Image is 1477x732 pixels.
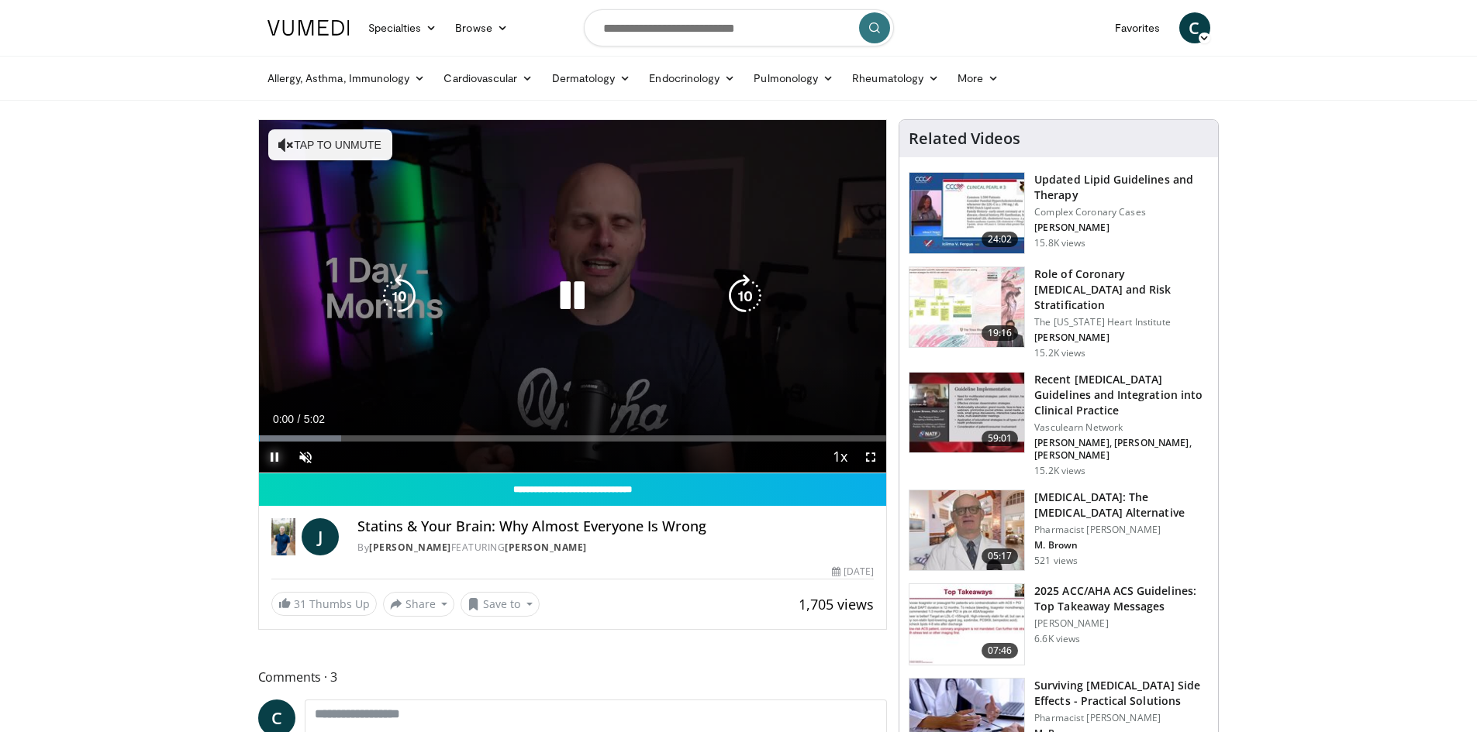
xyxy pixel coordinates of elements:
img: ce9609b9-a9bf-4b08-84dd-8eeb8ab29fc6.150x105_q85_crop-smart_upscale.jpg [909,490,1024,571]
a: 05:17 [MEDICAL_DATA]: The [MEDICAL_DATA] Alternative Pharmacist [PERSON_NAME] M. Brown 521 views [909,490,1209,572]
button: Save to [461,592,540,617]
h3: Recent [MEDICAL_DATA] Guidelines and Integration into Clinical Practice [1034,372,1209,418]
input: Search topics, interventions [584,9,894,46]
span: 31 [294,596,306,611]
a: Cardiovascular [434,63,542,94]
span: / [298,413,301,425]
button: Share [383,592,455,617]
button: Playback Rate [824,442,855,473]
p: The [US_STATE] Heart Institute [1034,316,1209,328]
span: 05:17 [982,548,1019,564]
img: 77f671eb-9394-4acc-bc78-a9f077f94e00.150x105_q85_crop-smart_upscale.jpg [909,173,1024,253]
a: 24:02 Updated Lipid Guidelines and Therapy Complex Coronary Cases [PERSON_NAME] 15.8K views [909,172,1209,254]
h3: [MEDICAL_DATA]: The [MEDICAL_DATA] Alternative [1034,490,1209,521]
p: Vasculearn Network [1034,421,1209,434]
p: [PERSON_NAME], [PERSON_NAME], [PERSON_NAME] [1034,437,1209,462]
p: Complex Coronary Cases [1034,206,1209,218]
p: 6.6K views [1034,633,1080,645]
a: Dermatology [543,63,640,94]
h4: Statins & Your Brain: Why Almost Everyone Is Wrong [357,518,874,535]
div: [DATE] [832,565,874,579]
p: [PERSON_NAME] [1034,617,1209,630]
button: Tap to unmute [268,129,392,160]
img: 87825f19-cf4c-4b91-bba1-ce218758c6bb.150x105_q85_crop-smart_upscale.jpg [909,373,1024,453]
img: 1efa8c99-7b8a-4ab5-a569-1c219ae7bd2c.150x105_q85_crop-smart_upscale.jpg [909,267,1024,348]
h4: Related Videos [909,129,1020,148]
button: Pause [259,442,290,473]
span: 07:46 [982,643,1019,658]
img: 369ac253-1227-4c00-b4e1-6e957fd240a8.150x105_q85_crop-smart_upscale.jpg [909,584,1024,665]
p: 521 views [1034,555,1078,567]
a: 07:46 2025 ACC/AHA ACS Guidelines: Top Takeaway Messages [PERSON_NAME] 6.6K views [909,583,1209,665]
a: [PERSON_NAME] [369,541,451,554]
div: By FEATURING [357,541,874,555]
a: Endocrinology [640,63,744,94]
p: Pharmacist [PERSON_NAME] [1034,712,1209,724]
p: 15.2K views [1034,347,1085,359]
img: Dr. Jordan Rennicke [271,518,296,555]
span: 5:02 [304,413,325,425]
a: 19:16 Role of Coronary [MEDICAL_DATA] and Risk Stratification The [US_STATE] Heart Institute [PER... [909,266,1209,359]
span: Comments 3 [258,667,888,687]
p: 15.2K views [1034,465,1085,477]
a: 59:01 Recent [MEDICAL_DATA] Guidelines and Integration into Clinical Practice Vasculearn Network ... [909,372,1209,477]
a: Pulmonology [744,63,843,94]
a: 31 Thumbs Up [271,592,377,616]
img: VuMedi Logo [267,20,350,36]
span: 19:16 [982,325,1019,341]
span: 59:01 [982,431,1019,446]
a: Browse [446,12,517,43]
a: Specialties [359,12,447,43]
p: [PERSON_NAME] [1034,222,1209,234]
a: Rheumatology [843,63,948,94]
a: More [948,63,1008,94]
h3: Role of Coronary [MEDICAL_DATA] and Risk Stratification [1034,266,1209,313]
button: Unmute [290,442,321,473]
a: C [1179,12,1210,43]
a: Allergy, Asthma, Immunology [258,63,435,94]
p: [PERSON_NAME] [1034,332,1209,344]
p: M. Brown [1034,539,1209,552]
a: [PERSON_NAME] [505,541,587,554]
p: Pharmacist [PERSON_NAME] [1034,524,1209,536]
span: 0:00 [273,413,294,425]
h3: Updated Lipid Guidelines and Therapy [1034,172,1209,203]
button: Fullscreen [855,442,886,473]
h3: Surviving [MEDICAL_DATA] Side Effects - Practical Solutions [1034,678,1209,709]
p: 15.8K views [1034,237,1085,249]
span: 1,705 views [799,595,874,613]
span: 24:02 [982,232,1019,247]
video-js: Video Player [259,120,887,473]
a: Favorites [1106,12,1170,43]
h3: 2025 ACC/AHA ACS Guidelines: Top Takeaway Messages [1034,583,1209,614]
div: Progress Bar [259,435,887,442]
a: J [302,518,339,555]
